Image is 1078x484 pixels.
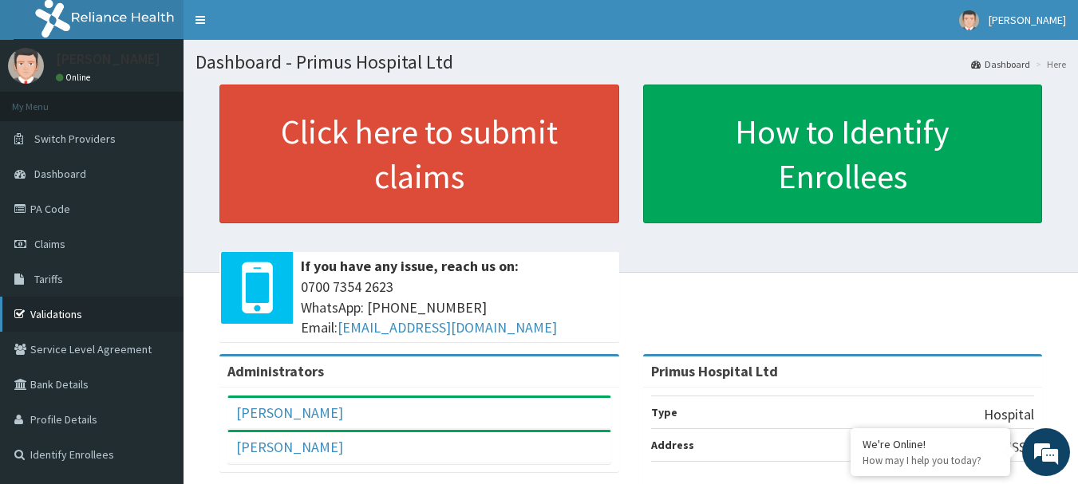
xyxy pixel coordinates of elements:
span: Dashboard [34,167,86,181]
a: How to Identify Enrollees [643,85,1043,223]
b: Address [651,438,694,452]
span: Tariffs [34,272,63,286]
b: If you have any issue, reach us on: [301,257,519,275]
li: Here [1032,57,1066,71]
b: Administrators [227,362,324,380]
p: How may I help you today? [863,454,998,467]
span: Switch Providers [34,132,116,146]
a: Click here to submit claims [219,85,619,223]
span: 0700 7354 2623 WhatsApp: [PHONE_NUMBER] Email: [301,277,611,338]
span: Claims [34,237,65,251]
img: User Image [8,48,44,84]
a: Dashboard [971,57,1030,71]
p: [PERSON_NAME] [56,52,160,66]
a: [EMAIL_ADDRESS][DOMAIN_NAME] [338,318,557,336]
strong: Primus Hospital Ltd [651,362,778,380]
img: User Image [959,10,979,30]
div: We're Online! [863,437,998,451]
b: Type [651,405,677,419]
a: [PERSON_NAME] [236,403,343,422]
h1: Dashboard - Primus Hospital Ltd [195,52,1066,73]
a: [PERSON_NAME] [236,438,343,456]
p: Hospital [984,404,1034,425]
span: [PERSON_NAME] [989,13,1066,27]
a: Online [56,72,94,83]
